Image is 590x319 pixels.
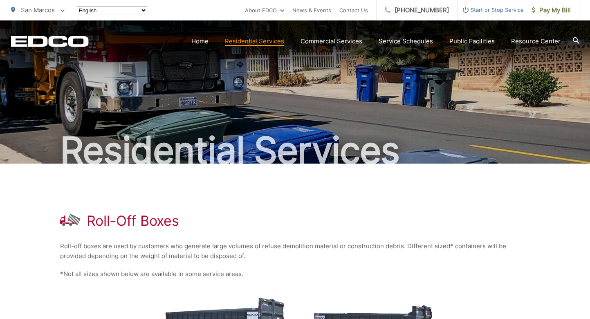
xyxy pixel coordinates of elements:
[301,36,362,46] a: Commercial Services
[532,5,571,15] span: Pay My Bill
[87,213,179,229] h1: Roll-Off Boxes
[60,269,530,279] p: *Not all sizes shown below are available in some service areas.
[191,36,209,46] a: Home
[511,36,561,46] a: Resource Center
[292,5,331,15] a: News & Events
[11,130,579,171] h2: Residential Services
[60,241,530,261] p: Roll-off boxes are used by customers who generate large volumes of refuse demolition material or ...
[449,36,495,46] a: Public Facilities
[77,7,147,14] select: Select a language
[21,6,55,14] span: San Marcos
[379,36,433,46] a: Service Schedules
[11,36,89,47] a: EDCD logo. Return to the homepage.
[225,36,284,46] a: Residential Services
[245,5,284,15] a: About EDCO
[339,5,368,15] a: Contact Us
